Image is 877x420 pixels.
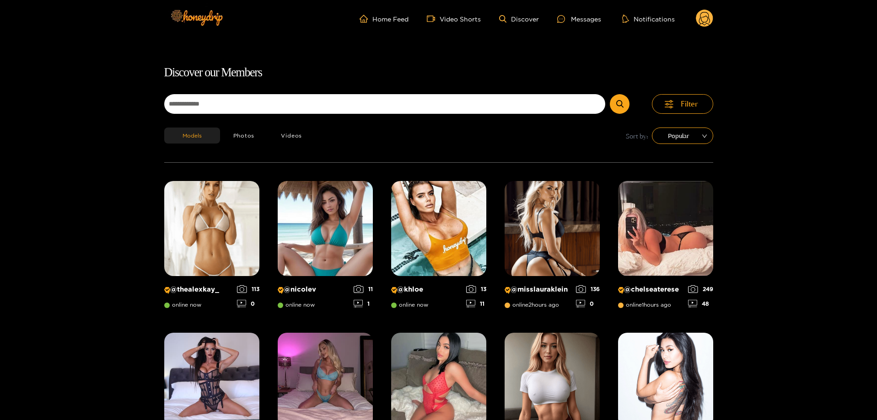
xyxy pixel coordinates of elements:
p: @ chelseaterese [618,285,683,294]
div: 249 [688,285,713,293]
button: Models [164,128,220,144]
a: Discover [499,15,539,23]
span: video-camera [427,15,440,23]
div: 48 [688,300,713,308]
div: 0 [576,300,600,308]
img: Creator Profile Image: khloe [391,181,486,276]
img: Creator Profile Image: thealexkay_ [164,181,259,276]
div: 136 [576,285,600,293]
button: Videos [268,128,315,144]
span: Popular [659,129,706,143]
img: Creator Profile Image: nicolev [278,181,373,276]
img: Creator Profile Image: misslauraklein [505,181,600,276]
div: 1 [354,300,373,308]
div: 11 [466,300,486,308]
p: @ khloe [391,285,462,294]
div: 113 [237,285,259,293]
span: online now [164,302,201,308]
a: Creator Profile Image: chelseaterese@chelseatereseonline1hours ago24948 [618,181,713,314]
span: online now [278,302,315,308]
a: Creator Profile Image: thealexkay_@thealexkay_online now1130 [164,181,259,314]
img: Creator Profile Image: chelseaterese [618,181,713,276]
div: 13 [466,285,486,293]
span: Sort by: [626,131,648,141]
a: Video Shorts [427,15,481,23]
span: home [360,15,372,23]
h1: Discover our Members [164,63,713,82]
a: Creator Profile Image: nicolev@nicolevonline now111 [278,181,373,314]
button: Photos [220,128,268,144]
span: online now [391,302,428,308]
div: 0 [237,300,259,308]
div: sort [652,128,713,144]
p: @ misslauraklein [505,285,571,294]
span: Filter [681,99,698,109]
span: online 2 hours ago [505,302,559,308]
div: 11 [354,285,373,293]
div: Messages [557,14,601,24]
p: @ thealexkay_ [164,285,232,294]
p: @ nicolev [278,285,349,294]
a: Creator Profile Image: khloe@khloeonline now1311 [391,181,486,314]
button: Filter [652,94,713,114]
a: Creator Profile Image: misslauraklein@misslaurakleinonline2hours ago1360 [505,181,600,314]
a: Home Feed [360,15,409,23]
button: Submit Search [610,94,630,114]
button: Notifications [619,14,678,23]
span: online 1 hours ago [618,302,671,308]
